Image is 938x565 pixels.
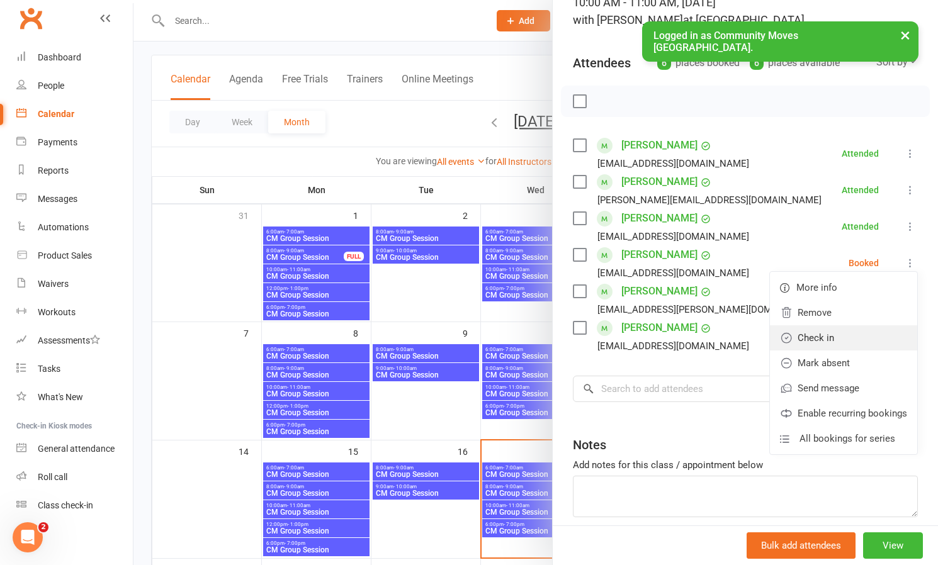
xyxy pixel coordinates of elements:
[770,401,917,426] a: Enable recurring bookings
[16,185,133,213] a: Messages
[863,532,923,559] button: View
[747,532,856,559] button: Bulk add attendees
[16,491,133,520] a: Class kiosk mode
[842,222,879,231] div: Attended
[16,128,133,157] a: Payments
[770,325,917,350] a: Check in
[38,222,89,232] div: Automations
[770,350,917,376] a: Mark absent
[38,194,77,204] div: Messages
[16,355,133,383] a: Tasks
[38,335,100,345] div: Assessments
[796,280,837,295] span: More info
[770,376,917,401] a: Send message
[849,259,879,267] div: Booked
[621,135,698,155] a: [PERSON_NAME]
[597,265,749,281] div: [EMAIL_ADDRESS][DOMAIN_NAME]
[573,457,918,473] div: Add notes for this class / appointment below
[16,100,133,128] a: Calendar
[38,444,115,454] div: General attendance
[38,472,67,482] div: Roll call
[38,250,92,260] div: Product Sales
[621,245,698,265] a: [PERSON_NAME]
[16,327,133,355] a: Assessments
[16,72,133,100] a: People
[683,13,805,26] span: at [GEOGRAPHIC_DATA]
[800,431,895,446] span: All bookings for series
[894,21,917,48] button: ×
[38,165,69,176] div: Reports
[573,13,683,26] span: with [PERSON_NAME]
[16,383,133,411] a: What's New
[16,463,133,491] a: Roll call
[16,270,133,298] a: Waivers
[621,172,698,192] a: [PERSON_NAME]
[38,392,83,402] div: What's New
[573,376,918,402] input: Search to add attendees
[13,522,43,552] iframe: Intercom live chat
[597,338,749,354] div: [EMAIL_ADDRESS][DOMAIN_NAME]
[16,242,133,270] a: Product Sales
[842,149,879,158] div: Attended
[770,275,917,300] a: More info
[16,213,133,242] a: Automations
[16,298,133,327] a: Workouts
[573,436,606,454] div: Notes
[621,281,698,301] a: [PERSON_NAME]
[16,157,133,185] a: Reports
[38,137,77,147] div: Payments
[38,81,64,91] div: People
[842,186,879,194] div: Attended
[653,30,798,53] span: Logged in as Community Moves [GEOGRAPHIC_DATA].
[38,364,60,374] div: Tasks
[15,3,47,34] a: Clubworx
[38,279,69,289] div: Waivers
[16,435,133,463] a: General attendance kiosk mode
[38,307,76,317] div: Workouts
[38,109,74,119] div: Calendar
[597,301,822,318] div: [EMAIL_ADDRESS][PERSON_NAME][DOMAIN_NAME]
[770,426,917,451] a: All bookings for series
[770,300,917,325] a: Remove
[597,192,822,208] div: [PERSON_NAME][EMAIL_ADDRESS][DOMAIN_NAME]
[621,208,698,228] a: [PERSON_NAME]
[597,155,749,172] div: [EMAIL_ADDRESS][DOMAIN_NAME]
[597,228,749,245] div: [EMAIL_ADDRESS][DOMAIN_NAME]
[38,500,93,510] div: Class check-in
[38,522,48,532] span: 2
[621,318,698,338] a: [PERSON_NAME]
